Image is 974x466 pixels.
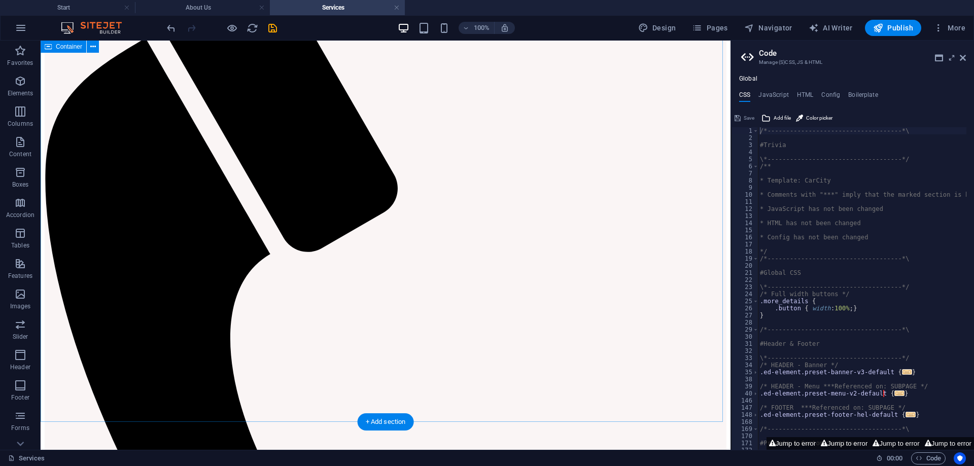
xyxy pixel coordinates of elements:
i: Undo: Delete elements (Ctrl+Z) [165,22,177,34]
p: Elements [8,89,33,97]
h4: Services [270,2,405,13]
div: 17 [732,241,759,248]
div: 14 [732,220,759,227]
p: Slider [13,333,28,341]
span: : [894,454,895,462]
span: Navigator [744,23,792,33]
img: Editor Logo [58,22,134,34]
span: Container [56,44,82,50]
p: Accordion [6,211,34,219]
button: Navigator [740,20,796,36]
div: 38 [732,376,759,383]
div: 6 [732,163,759,170]
h4: Global [739,75,757,83]
div: 168 [732,418,759,425]
button: Jump to error [870,437,922,450]
button: Usercentrics [954,452,966,464]
p: Forms [11,424,29,432]
button: Pages [688,20,732,36]
div: 39 [732,383,759,390]
i: Reload page [247,22,258,34]
span: ... [902,369,912,375]
div: 25 [732,298,759,305]
div: 8 [732,177,759,184]
span: Pages [692,23,727,33]
p: Features [8,272,32,280]
div: 10 [732,191,759,198]
div: 147 [732,404,759,411]
h2: Code [759,49,966,58]
button: Add file [760,112,792,124]
div: 22 [732,276,759,283]
button: AI Writer [805,20,857,36]
span: ... [906,412,916,417]
div: 4 [732,149,759,156]
p: Columns [8,120,33,128]
h4: About Us [135,2,270,13]
div: 33 [732,354,759,362]
p: Boxes [12,181,29,189]
span: Design [638,23,676,33]
i: Save (Ctrl+S) [267,22,279,34]
div: 18 [732,248,759,255]
span: ... [894,390,905,396]
span: 00 00 [887,452,902,464]
h4: HTML [797,91,814,102]
div: 26 [732,305,759,312]
div: 34 [732,362,759,369]
div: 1 [732,127,759,134]
span: More [933,23,965,33]
div: 171 [732,440,759,447]
div: 29 [732,326,759,333]
h6: Session time [876,452,903,464]
span: Publish [873,23,913,33]
div: 21 [732,269,759,276]
i: On resize automatically adjust zoom level to fit chosen device. [500,23,509,32]
div: 7 [732,170,759,177]
button: 100% [459,22,495,34]
div: 13 [732,212,759,220]
div: 24 [732,291,759,298]
div: 169 [732,425,759,433]
span: Add file [774,112,791,124]
a: Click to cancel selection. Double-click to open Pages [8,452,45,464]
h3: Manage (S)CSS, JS & HTML [759,58,946,67]
div: 23 [732,283,759,291]
div: 12 [732,205,759,212]
div: 40 [732,390,759,397]
p: Images [10,302,31,310]
div: 19 [732,255,759,262]
button: save [266,22,279,34]
div: 30 [732,333,759,340]
span: Color picker [806,112,832,124]
span: AI Writer [809,23,853,33]
button: Click here to leave preview mode and continue editing [226,22,238,34]
div: 16 [732,234,759,241]
button: Design [634,20,680,36]
button: Jump to error [818,437,870,450]
div: 15 [732,227,759,234]
button: Color picker [794,112,834,124]
div: 5 [732,156,759,163]
div: 35 [732,369,759,376]
button: Code [911,452,946,464]
div: 148 [732,411,759,418]
h6: 100% [474,22,490,34]
h4: CSS [739,91,750,102]
div: 170 [732,433,759,440]
button: Jump to error [767,437,818,450]
div: 28 [732,319,759,326]
h4: Config [821,91,840,102]
button: reload [246,22,258,34]
div: 9 [732,184,759,191]
div: + Add section [358,413,414,431]
p: Footer [11,393,29,402]
p: Favorites [7,59,33,67]
button: Publish [865,20,921,36]
span: Code [916,452,941,464]
div: 146 [732,397,759,404]
div: Design (Ctrl+Alt+Y) [634,20,680,36]
p: Tables [11,241,29,249]
div: 2 [732,134,759,141]
button: undo [165,22,177,34]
